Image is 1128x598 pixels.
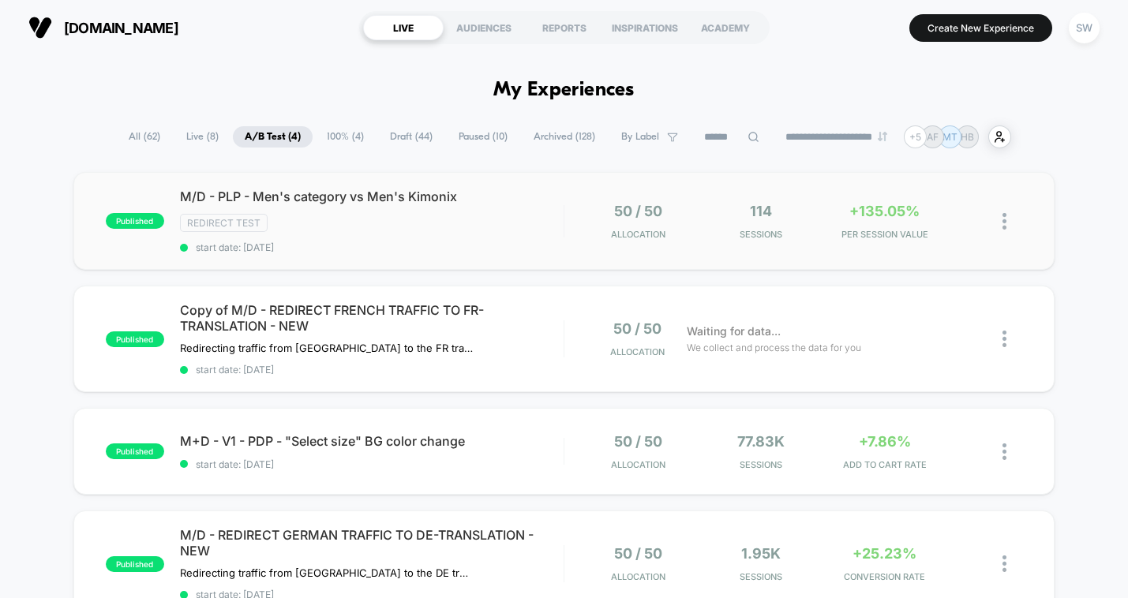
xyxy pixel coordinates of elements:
[849,203,920,219] span: +135.05%
[621,131,659,143] span: By Label
[1064,12,1104,44] button: SW
[106,213,164,229] span: published
[444,15,524,40] div: AUDIENCES
[233,126,313,148] span: A/B Test ( 4 )
[605,15,685,40] div: INSPIRATIONS
[117,126,172,148] span: All ( 62 )
[64,20,178,36] span: [DOMAIN_NAME]
[174,126,230,148] span: Live ( 8 )
[180,527,564,559] span: M/D - REDIRECT GERMAN TRAFFIC TO DE-TRANSLATION - NEW
[685,15,766,40] div: ACADEMY
[703,459,819,470] span: Sessions
[827,459,942,470] span: ADD TO CART RATE
[741,545,781,562] span: 1.95k
[1002,443,1006,460] img: close
[24,15,183,40] button: [DOMAIN_NAME]
[180,364,564,376] span: start date: [DATE]
[703,229,819,240] span: Sessions
[737,433,785,450] span: 77.83k
[180,302,564,334] span: Copy of M/D - REDIRECT FRENCH TRAFFIC TO FR-TRANSLATION - NEW
[687,340,861,355] span: We collect and process the data for you
[315,126,376,148] span: 100% ( 4 )
[1069,13,1100,43] div: SW
[909,14,1052,42] button: Create New Experience
[942,131,957,143] p: MT
[961,131,974,143] p: HB
[180,241,564,253] span: start date: [DATE]
[1002,331,1006,347] img: close
[614,203,662,219] span: 50 / 50
[180,214,268,232] span: Redirect Test
[611,229,665,240] span: Allocation
[363,15,444,40] div: LIVE
[750,203,772,219] span: 114
[28,16,52,39] img: Visually logo
[180,189,564,204] span: M/D - PLP - Men's category vs Men's Kimonix
[827,229,942,240] span: PER SESSION VALUE
[1002,213,1006,230] img: close
[859,433,911,450] span: +7.86%
[610,346,665,357] span: Allocation
[106,556,164,572] span: published
[611,571,665,582] span: Allocation
[180,433,564,449] span: M+D - V1 - PDP - "Select size" BG color change
[614,433,662,450] span: 50 / 50
[493,79,635,102] h1: My Experiences
[611,459,665,470] span: Allocation
[180,458,564,470] span: start date: [DATE]
[927,131,939,143] p: AF
[106,443,164,459] span: published
[106,331,164,347] span: published
[827,571,942,582] span: CONVERSION RATE
[180,342,473,354] span: Redirecting traffic from [GEOGRAPHIC_DATA] to the FR translation of the website.
[524,15,605,40] div: REPORTS
[904,125,927,148] div: + 5
[878,132,887,141] img: end
[378,126,444,148] span: Draft ( 44 )
[853,545,916,562] span: +25.23%
[687,323,781,340] span: Waiting for data...
[613,320,661,337] span: 50 / 50
[447,126,519,148] span: Paused ( 10 )
[522,126,607,148] span: Archived ( 128 )
[614,545,662,562] span: 50 / 50
[1002,555,1006,572] img: close
[180,566,473,579] span: Redirecting traffic from [GEOGRAPHIC_DATA] to the DE translation of the website.
[703,571,819,582] span: Sessions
